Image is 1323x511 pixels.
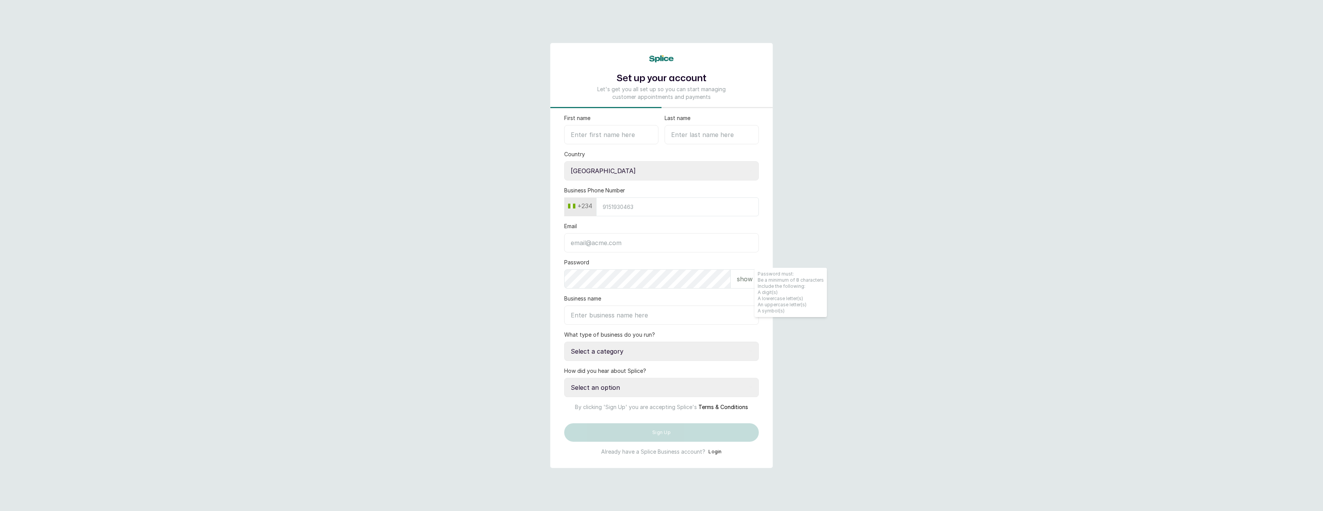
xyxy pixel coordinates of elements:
[737,274,753,284] p: show
[564,367,646,375] label: How did you hear about Splice?
[564,306,759,325] input: Enter business name here
[564,295,601,302] label: Business name
[593,85,730,101] p: Let's get you all set up so you can start managing customer appointments and payments
[564,331,655,339] label: What type of business do you run?
[708,448,722,456] button: Login
[564,423,759,442] button: Sign Up
[593,72,730,85] h1: Set up your account
[698,404,748,410] span: Terms & Conditions
[665,114,690,122] label: Last name
[564,150,585,158] label: Country
[564,397,759,411] p: By clicking 'Sign Up' you are accepting Splice's
[564,125,658,144] input: Enter first name here
[564,222,577,230] label: Email
[665,125,759,144] input: Enter last name here
[758,296,824,302] li: A lowercase letter(s)
[565,200,595,212] button: +234
[564,259,589,266] label: Password
[564,233,759,252] input: email@acme.com
[596,197,759,216] input: 9151930463
[758,302,824,308] li: An uppercase letter(s)
[564,187,625,194] label: Business Phone Number
[758,308,824,314] li: A symbol(s)
[564,114,590,122] label: First name
[601,448,705,456] p: Already have a Splice Business account?
[758,289,824,296] li: A digit(s)
[755,268,827,317] span: Password must: Be a minimum of 8 characters Include the following:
